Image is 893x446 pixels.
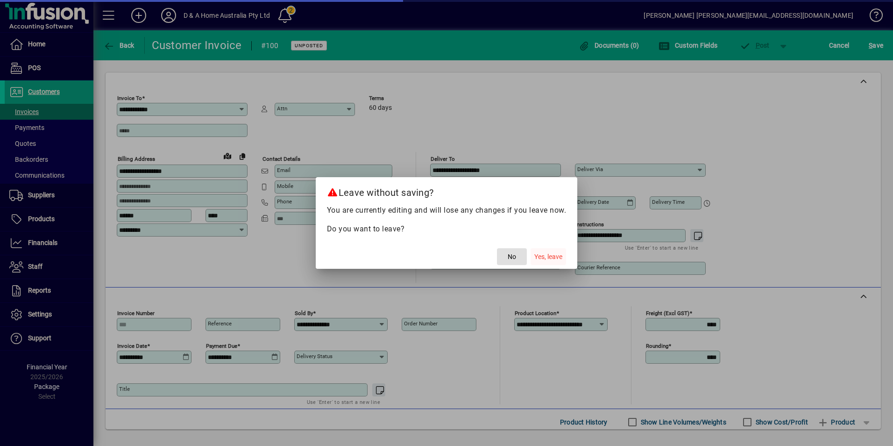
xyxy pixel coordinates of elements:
[531,248,566,265] button: Yes, leave
[508,252,516,262] span: No
[497,248,527,265] button: No
[327,205,567,216] p: You are currently editing and will lose any changes if you leave now.
[327,223,567,235] p: Do you want to leave?
[316,177,578,204] h2: Leave without saving?
[534,252,562,262] span: Yes, leave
